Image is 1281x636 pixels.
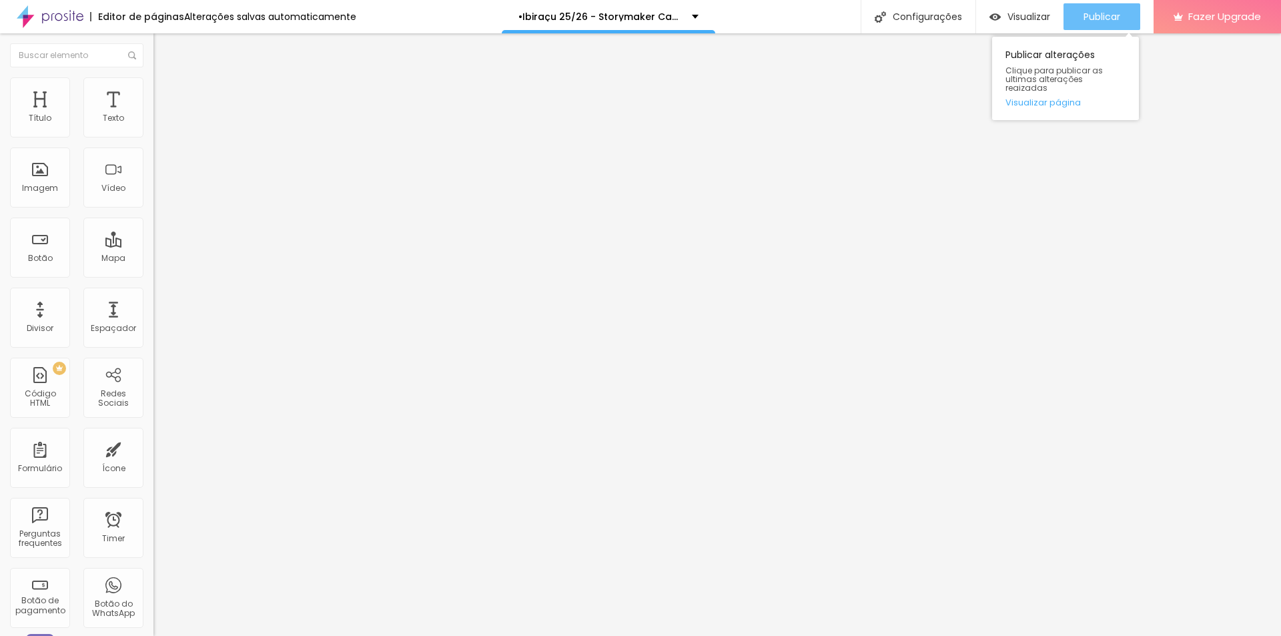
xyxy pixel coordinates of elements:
[153,33,1281,636] iframe: Editor
[90,12,184,21] div: Editor de páginas
[1084,11,1120,22] span: Publicar
[1005,66,1126,93] span: Clique para publicar as ultimas alterações reaizadas
[992,37,1139,120] div: Publicar alterações
[10,43,143,67] input: Buscar elemento
[18,464,62,473] div: Formulário
[22,184,58,193] div: Imagem
[518,12,682,21] p: •Ibiraçu 25/26 - Storymaker Casamento
[28,254,53,263] div: Botão
[101,254,125,263] div: Mapa
[102,534,125,543] div: Timer
[91,324,136,333] div: Espaçador
[976,3,1063,30] button: Visualizar
[1005,98,1126,107] a: Visualizar página
[875,11,886,23] img: Icone
[87,599,139,619] div: Botão do WhatsApp
[1007,11,1050,22] span: Visualizar
[1188,11,1261,22] span: Fazer Upgrade
[13,529,66,549] div: Perguntas frequentes
[27,324,53,333] div: Divisor
[1063,3,1140,30] button: Publicar
[102,464,125,473] div: Ícone
[989,11,1001,23] img: view-1.svg
[87,389,139,408] div: Redes Sociais
[184,12,356,21] div: Alterações salvas automaticamente
[29,113,51,123] div: Título
[128,51,136,59] img: Icone
[13,389,66,408] div: Código HTML
[13,596,66,615] div: Botão de pagamento
[101,184,125,193] div: Vídeo
[103,113,124,123] div: Texto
